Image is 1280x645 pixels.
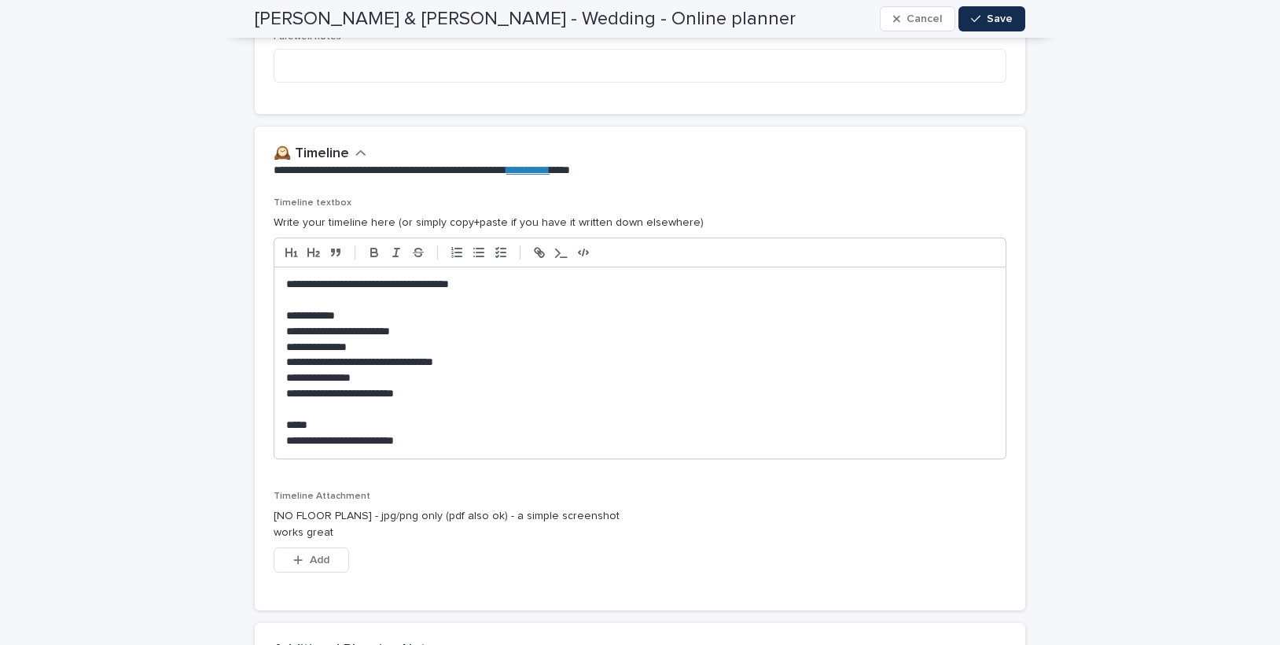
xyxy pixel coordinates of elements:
span: Timeline Attachment [274,492,370,501]
h2: [PERSON_NAME] & [PERSON_NAME] - Wedding - Online planner [255,8,796,31]
span: Timeline textbox [274,198,351,208]
span: Add [310,555,329,566]
p: Write your timeline here (or simply copy+paste if you have it written down elsewhere) [274,215,1006,231]
button: Save [958,6,1025,31]
p: [NO FLOOR PLANS] - jpg/png only (pdf also ok) - a simple screenshot works great [274,508,631,541]
button: Add [274,547,349,573]
button: 🕰️ Timeline [274,146,366,163]
span: Save [987,13,1013,24]
span: Cancel [907,13,942,24]
h2: 🕰️ Timeline [274,146,349,163]
button: Cancel [880,6,955,31]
